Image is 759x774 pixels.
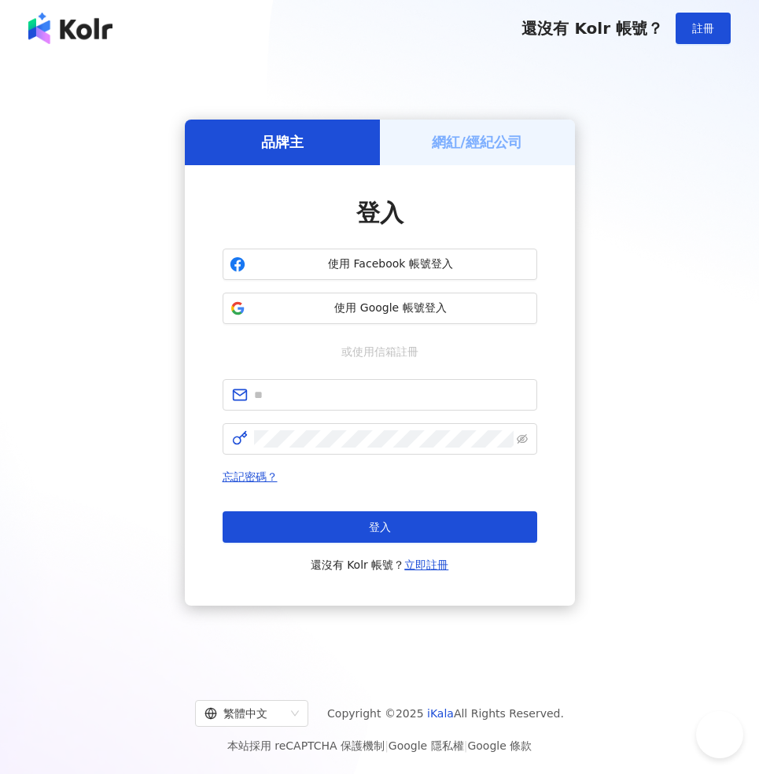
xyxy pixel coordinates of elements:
button: 註冊 [676,13,731,44]
button: 登入 [223,511,537,543]
div: 繁體中文 [204,701,285,726]
span: eye-invisible [517,433,528,444]
span: | [464,739,468,752]
a: Google 隱私權 [389,739,464,752]
span: 或使用信箱註冊 [330,343,429,360]
span: 登入 [369,521,391,533]
span: 使用 Facebook 帳號登入 [252,256,530,272]
h5: 品牌主 [261,132,304,152]
iframe: Help Scout Beacon - Open [696,711,743,758]
h5: 網紅/經紀公司 [432,132,522,152]
img: logo [28,13,112,44]
a: 忘記密碼？ [223,470,278,483]
button: 使用 Google 帳號登入 [223,293,537,324]
a: iKala [427,707,454,720]
button: 使用 Facebook 帳號登入 [223,249,537,280]
a: Google 條款 [467,739,532,752]
span: 使用 Google 帳號登入 [252,300,530,316]
a: 立即註冊 [404,558,448,571]
span: 本站採用 reCAPTCHA 保護機制 [227,736,532,755]
span: 還沒有 Kolr 帳號？ [521,19,663,38]
span: | [385,739,389,752]
span: 還沒有 Kolr 帳號？ [311,555,449,574]
span: Copyright © 2025 All Rights Reserved. [327,704,564,723]
span: 登入 [356,199,403,227]
span: 註冊 [692,22,714,35]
